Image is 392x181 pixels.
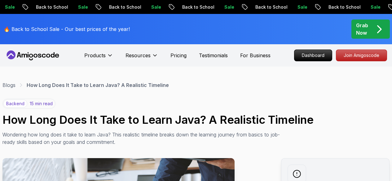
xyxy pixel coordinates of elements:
a: For Business [240,52,271,59]
a: Blogs [2,81,15,89]
p: Back to School [250,4,292,10]
p: How Long Does It Take to Learn Java? A Realistic Timeline [27,81,169,89]
p: Sale [73,4,92,10]
p: backend [3,100,27,108]
a: Pricing [170,52,187,59]
p: Back to School [177,4,219,10]
a: Join Amigoscode [336,50,387,61]
button: Resources [126,52,158,64]
a: Testimonials [199,52,228,59]
p: Back to School [323,4,365,10]
p: Sale [219,4,239,10]
p: Sale [292,4,312,10]
p: Back to School [104,4,146,10]
p: Grab Now [356,22,368,37]
p: Sale [365,4,385,10]
p: Dashboard [294,50,332,61]
p: Sale [146,4,165,10]
button: Products [84,52,113,64]
p: Products [84,52,106,59]
p: Wondering how long does it take to learn Java? This realistic timeline breaks down the learning j... [2,131,280,146]
p: Back to School [30,4,73,10]
p: 🔥 Back to School Sale - Our best prices of the year! [4,25,130,33]
h1: How Long Does It Take to Learn Java? A Realistic Timeline [2,114,390,126]
p: Resources [126,52,151,59]
a: Dashboard [294,50,332,61]
p: 15 min read [30,101,53,107]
